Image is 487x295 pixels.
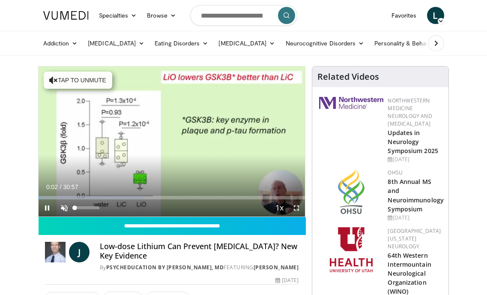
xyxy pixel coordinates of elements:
[39,199,56,217] button: Pause
[44,72,112,89] button: Tap to unmute
[369,35,478,52] a: Personality & Behavior Disorders
[43,11,89,20] img: VuMedi Logo
[281,35,370,52] a: Neurocognitive Disorders
[100,242,299,260] h4: Low-dose Lithium Can Prevent [MEDICAL_DATA]? New Key Evidence
[60,184,62,190] span: /
[39,66,305,217] video-js: Video Player
[388,169,403,176] a: OHSU
[63,184,78,190] span: 30:57
[288,199,305,217] button: Fullscreen
[275,277,299,284] div: [DATE]
[190,5,297,26] input: Search topics, interventions
[271,199,288,217] button: Playback Rate
[106,264,224,271] a: PsychEducation by [PERSON_NAME], MD
[427,7,444,24] a: L
[388,97,432,127] a: Northwestern Medicine Neurology and [MEDICAL_DATA]
[388,129,438,155] a: Updates in Neurology Symposium 2025
[45,242,66,262] img: PsychEducation by James Phelps, MD
[83,35,149,52] a: [MEDICAL_DATA]
[338,169,365,214] img: da959c7f-65a6-4fcf-a939-c8c702e0a770.png.150x105_q85_autocrop_double_scale_upscale_version-0.2.png
[149,35,213,52] a: Eating Disorders
[213,35,280,52] a: [MEDICAL_DATA]
[38,35,83,52] a: Addiction
[388,227,441,250] a: [GEOGRAPHIC_DATA][US_STATE] Neurology
[317,72,379,82] h4: Related Videos
[56,199,73,217] button: Unmute
[388,178,444,213] a: 8th Annual MS and Neuroimmunology Symposium
[39,196,305,199] div: Progress Bar
[386,7,422,24] a: Favorites
[142,7,181,24] a: Browse
[46,184,58,190] span: 0:02
[330,227,373,272] img: f6362829-b0a3-407d-a044-59546adfd345.png.150x105_q85_autocrop_double_scale_upscale_version-0.2.png
[319,97,383,109] img: 2a462fb6-9365-492a-ac79-3166a6f924d8.png.150x105_q85_autocrop_double_scale_upscale_version-0.2.jpg
[94,7,142,24] a: Specialties
[388,156,442,163] div: [DATE]
[100,264,299,271] div: By FEATURING
[254,264,299,271] a: [PERSON_NAME]
[388,214,444,222] div: [DATE]
[75,206,99,209] div: Volume Level
[69,242,90,262] a: J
